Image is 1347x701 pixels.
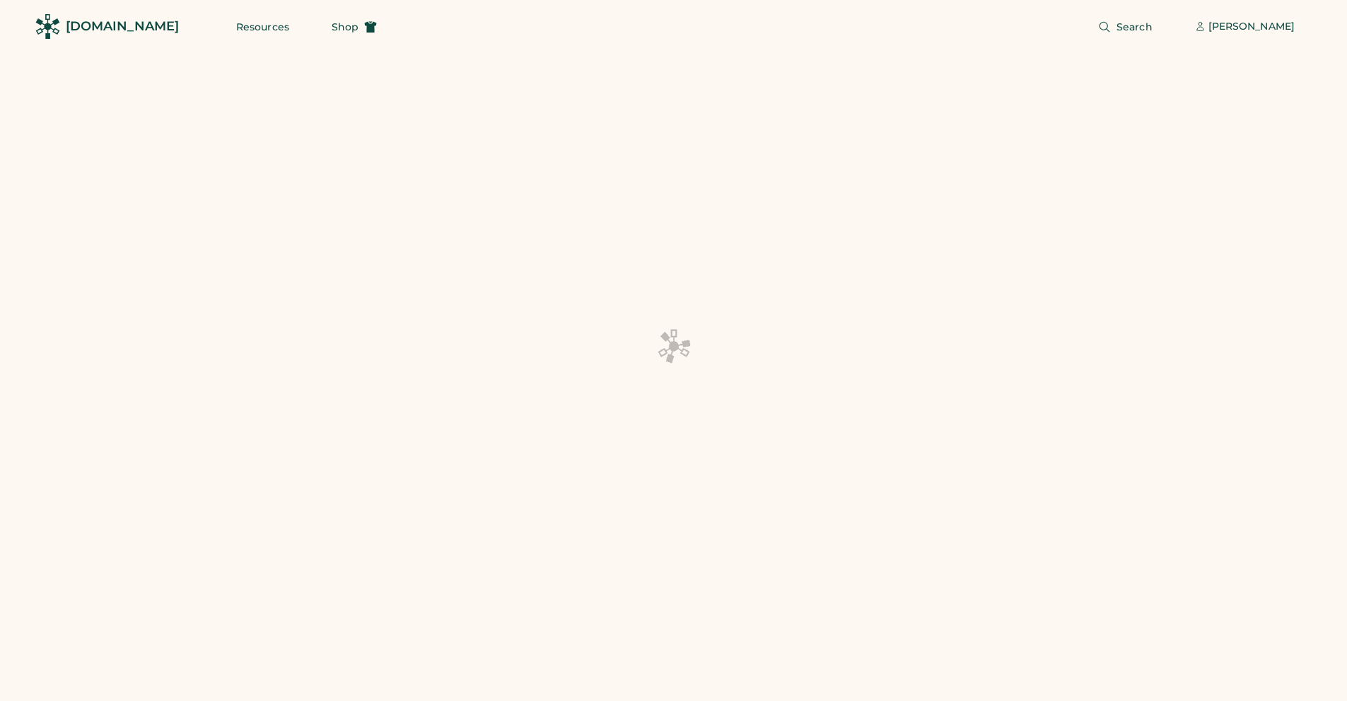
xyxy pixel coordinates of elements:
button: Search [1081,13,1170,41]
span: Shop [332,22,358,32]
img: Rendered Logo - Screens [35,14,60,39]
button: Resources [219,13,306,41]
div: [PERSON_NAME] [1208,20,1295,34]
img: Platens-Black-Loader-Spin-rich%20black.webp [657,328,691,364]
button: Shop [315,13,394,41]
div: [DOMAIN_NAME] [66,18,179,35]
span: Search [1116,22,1153,32]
